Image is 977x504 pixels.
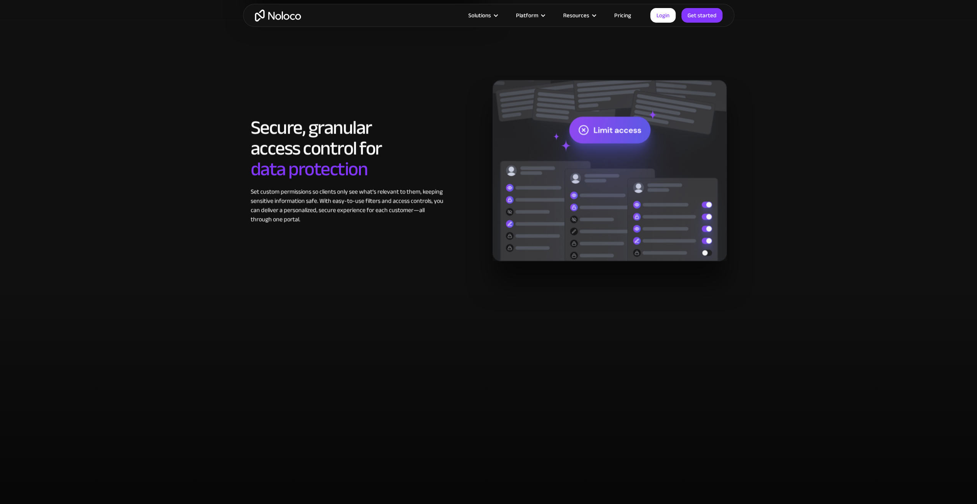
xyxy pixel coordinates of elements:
[506,10,554,20] div: Platform
[681,8,722,23] a: Get started
[563,10,589,20] div: Resources
[554,10,605,20] div: Resources
[459,10,506,20] div: Solutions
[255,10,301,21] a: home
[605,10,641,20] a: Pricing
[251,117,445,179] h2: Secure, granular access control for
[251,187,445,224] div: Set custom permissions so clients only see what’s relevant to them, keeping sensitive information...
[251,151,368,187] span: data protection
[468,10,491,20] div: Solutions
[650,8,676,23] a: Login
[516,10,538,20] div: Platform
